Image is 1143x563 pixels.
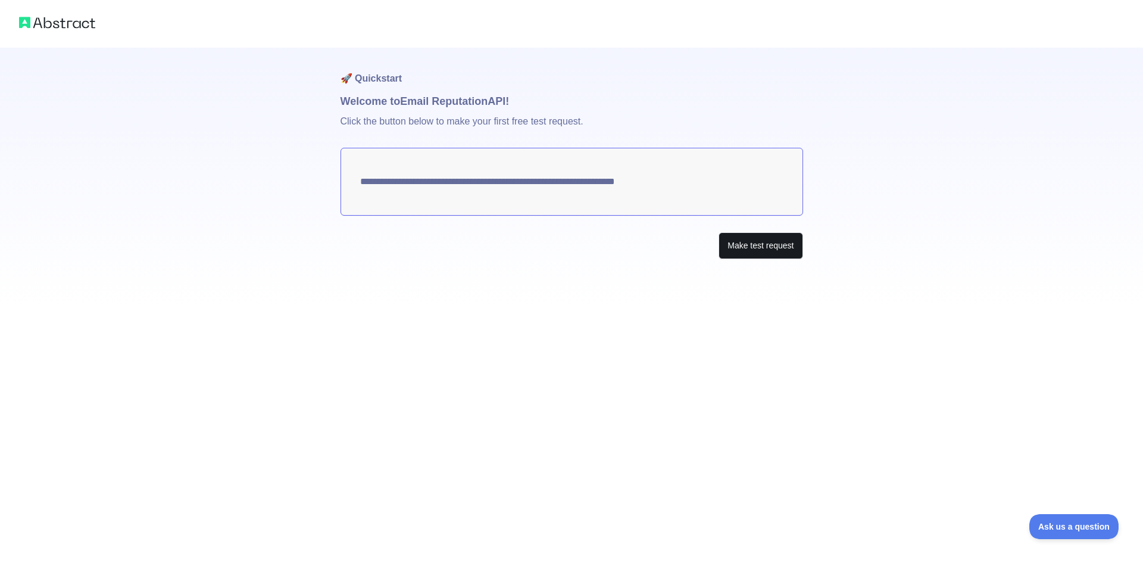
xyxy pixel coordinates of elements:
button: Make test request [719,232,802,259]
p: Click the button below to make your first free test request. [341,110,803,148]
img: Abstract logo [19,14,95,31]
h1: Welcome to Email Reputation API! [341,93,803,110]
h1: 🚀 Quickstart [341,48,803,93]
iframe: Toggle Customer Support [1029,514,1119,539]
